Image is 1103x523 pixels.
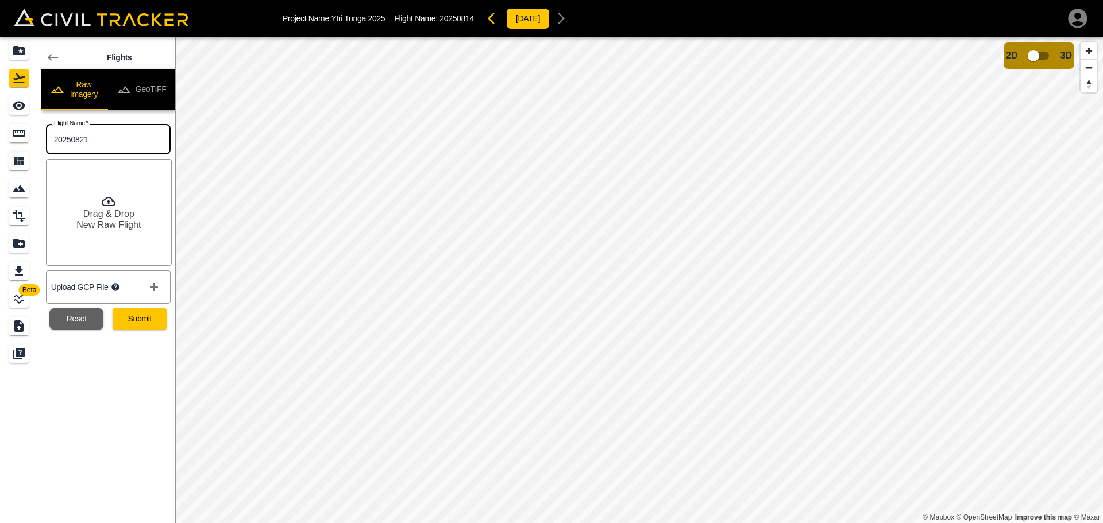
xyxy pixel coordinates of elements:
[923,513,954,521] a: Mapbox
[394,14,474,23] p: Flight Name:
[439,14,474,23] span: 20250814
[1006,51,1017,61] span: 2D
[1081,59,1097,76] button: Zoom out
[175,37,1103,523] canvas: Map
[1081,42,1097,59] button: Zoom in
[14,9,188,26] img: Civil Tracker
[1081,76,1097,92] button: Reset bearing to north
[283,14,385,23] p: Project Name: Ytri Tunga 2025
[957,513,1012,521] a: OpenStreetMap
[1060,51,1072,61] span: 3D
[1015,513,1072,521] a: Map feedback
[1074,513,1100,521] a: Maxar
[506,8,550,29] button: [DATE]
